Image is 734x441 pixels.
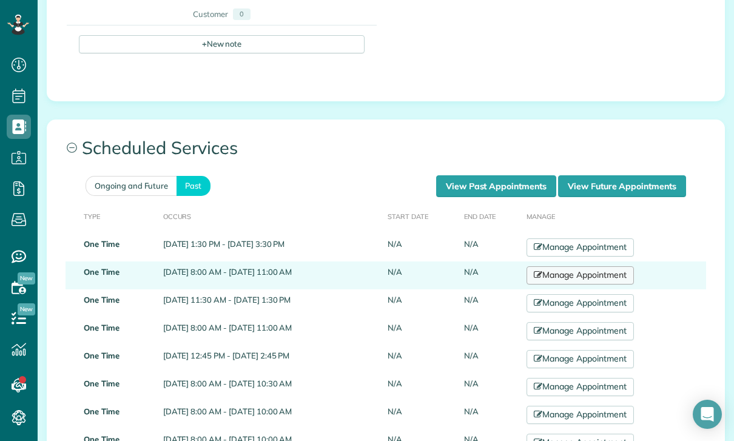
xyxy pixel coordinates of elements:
span: New [18,303,35,315]
a: Manage Appointment [527,406,633,424]
a: View Past Appointments [436,175,556,197]
td: N/A [383,261,459,289]
strong: One Time [84,351,120,360]
td: [DATE] 8:00 AM - [DATE] 10:00 AM [158,401,383,429]
td: [DATE] 8:00 AM - [DATE] 10:30 AM [158,373,383,401]
strong: One Time [84,295,120,305]
td: N/A [383,345,459,373]
th: Type [66,197,158,234]
td: N/A [383,234,459,261]
th: Occurs [158,197,383,234]
a: Manage Appointment [527,350,633,368]
th: Manage [522,197,706,234]
a: Manage Appointment [527,322,633,340]
strong: One Time [84,239,120,249]
td: N/A [459,401,522,429]
td: N/A [383,317,459,345]
div: Customer [193,8,228,20]
span: + [202,38,207,49]
div: New note [79,35,365,53]
td: N/A [459,345,522,373]
strong: One Time [84,379,120,388]
td: [DATE] 12:45 PM - [DATE] 2:45 PM [158,345,383,373]
td: [DATE] 8:00 AM - [DATE] 11:00 AM [158,261,383,289]
a: Past [177,176,210,196]
td: N/A [459,373,522,401]
td: N/A [459,289,522,317]
a: Manage Appointment [527,266,633,284]
strong: One Time [84,323,120,332]
td: [DATE] 1:30 PM - [DATE] 3:30 PM [158,234,383,261]
a: Manage Appointment [527,294,633,312]
td: N/A [383,289,459,317]
a: Scheduled Services [47,120,724,175]
th: End Date [459,197,522,234]
td: N/A [459,234,522,261]
td: [DATE] 11:30 AM - [DATE] 1:30 PM [158,289,383,317]
td: N/A [459,317,522,345]
td: N/A [459,261,522,289]
span: New [18,272,35,284]
strong: One Time [84,267,120,277]
a: Ongoing and Future [86,176,177,196]
td: N/A [383,373,459,401]
a: Manage Appointment [527,378,633,396]
td: [DATE] 8:00 AM - [DATE] 11:00 AM [158,317,383,345]
th: Start Date [383,197,459,234]
div: 0 [233,8,251,20]
div: Open Intercom Messenger [693,400,722,429]
a: Manage Appointment [527,238,633,257]
strong: One Time [84,406,120,416]
a: View Future Appointments [558,175,686,197]
td: N/A [383,401,459,429]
